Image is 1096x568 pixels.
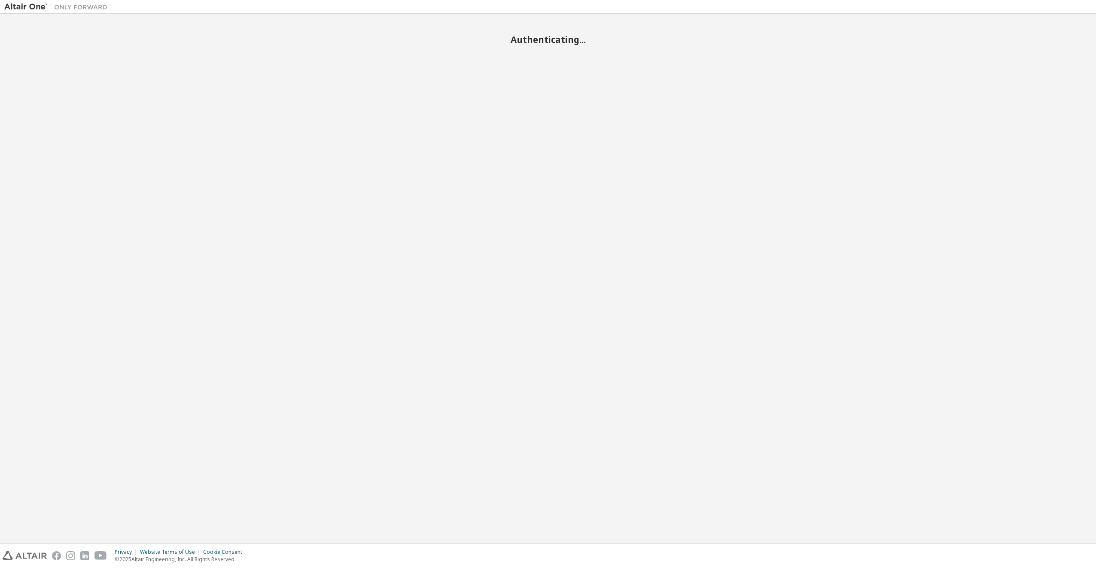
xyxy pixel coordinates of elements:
div: Website Terms of Use [140,549,203,556]
div: Cookie Consent [203,549,247,556]
div: Privacy [115,549,140,556]
h2: Authenticating... [4,34,1092,45]
img: youtube.svg [94,551,107,560]
img: altair_logo.svg [3,551,47,560]
p: © 2025 Altair Engineering, Inc. All Rights Reserved. [115,556,247,563]
img: linkedin.svg [80,551,89,560]
img: facebook.svg [52,551,61,560]
img: instagram.svg [66,551,75,560]
img: Altair One [4,3,112,11]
